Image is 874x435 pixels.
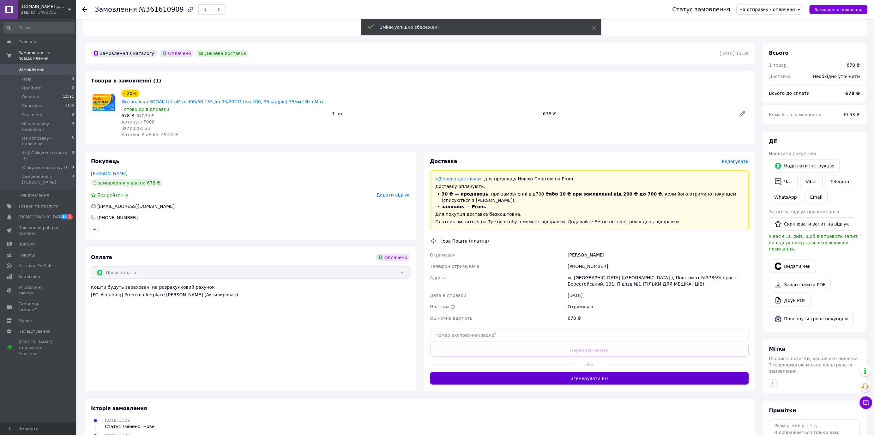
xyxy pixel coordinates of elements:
[436,176,482,181] a: «Дешева доставка»
[436,219,744,225] div: Платник зміниться на Третю особу в момент відправки. Додавайте ЕН не пізніше, ніж у день відправки.
[430,316,473,321] span: Оціночна вартість
[91,292,410,298] div: [FC_Acquiring] Prom marketplace [PERSON_NAME] (Активирован)
[376,254,410,261] div: Оплачено
[430,158,458,164] span: Доставка
[18,192,49,198] span: Повідомлення
[22,150,72,161] span: $$$ Очікуємо оплату !!!
[91,158,119,164] span: Покупець
[18,274,40,280] span: Аналітика
[769,234,858,251] span: У вас є 30 днів, щоб відправити запит на відгук покупцеві, скопіювавши посилання.
[3,22,75,33] input: Пошук
[377,192,410,197] span: Додати відгук
[18,225,58,236] span: Показники роботи компанії
[739,7,795,12] span: На отправку - оплочено
[91,179,163,187] div: 1 замовлення у вас на 678 ₴
[196,50,249,57] div: Дешева доставка
[18,50,76,61] span: Замовлення та повідомлення
[769,74,791,79] span: Доставка
[769,151,816,156] span: Написати покупцеві
[18,203,58,209] span: Товари та послуги
[18,241,35,247] span: Відгуки
[160,50,194,57] div: Оплачено
[438,238,491,244] div: Нова Пошта (платна)
[430,372,749,385] button: Згенерувати ЕН
[549,191,662,196] span: або 10 ₴ при замовленні від 200 ₴ до 700 ₴
[72,150,74,161] span: 0
[18,67,45,72] span: Замовлення
[22,76,31,82] span: Нові
[97,204,175,209] span: [EMAIL_ADDRESS][DOMAIN_NAME]
[18,329,51,334] span: Налаштування
[97,192,129,197] span: Без рейтингу
[430,293,467,298] span: Дата відправки
[722,159,749,164] span: Редагувати
[22,136,72,147] span: На отправку - оплочено
[805,191,828,203] button: Email
[18,263,52,269] span: Каталог ProSale
[72,165,74,171] span: 0
[769,63,787,68] span: 1 товар
[21,9,76,15] div: Ваш ID: 3463751
[769,175,798,188] button: Чат
[769,91,810,96] span: Всього до сплати
[22,103,44,109] span: Скасовані
[567,301,750,312] div: Отримувач
[330,109,541,118] div: 1 шт.
[769,159,840,172] button: Надіслати інструкцію
[22,94,42,100] span: Виконані
[91,50,157,57] div: Замовлення з каталогу
[72,112,74,118] span: 0
[91,78,161,84] span: Товари в замовленні (1)
[68,214,73,220] span: 1
[18,39,36,45] span: Головна
[430,264,479,269] span: Телефон отримувача
[567,290,750,301] div: [DATE]
[121,126,150,131] span: Залишок: 23
[72,85,74,91] span: 0
[574,361,606,368] span: або
[91,92,116,113] img: Фотоплівка KODAK UltraMax 400/36 135 до 05/2027! (iso 400, 36 кадрів) 35мм Ultra Max
[847,62,860,68] div: 678 ₴
[720,51,749,56] time: [DATE] 13:39
[380,24,576,30] div: Зміни успішно збережені
[769,294,811,307] a: Друк PDF
[769,346,786,352] span: Мітки
[91,171,128,176] a: [PERSON_NAME]
[72,174,74,185] span: 0
[22,174,72,185] span: Замовлення з [PERSON_NAME]
[18,351,58,357] div: Prom топ
[72,121,74,132] span: 0
[769,356,859,374] span: Особисті нотатки, які бачите лише ви. З їх допомогою можна фільтрувати замовлення
[442,204,487,209] span: залишок — Prom.
[843,112,860,117] span: 49.53 ₴
[121,113,135,118] span: 678 ₴
[105,419,130,423] span: [DATE] 13:39
[769,217,854,231] button: Скопіювати запит на відгук
[430,252,456,257] span: Отримувач
[825,175,856,188] a: Telegram
[18,252,35,258] span: Покупці
[800,175,823,188] a: Viber
[430,304,450,309] span: Платник
[769,112,822,117] span: Комісія за замовлення
[82,6,87,13] div: Повернутися назад
[121,119,154,124] span: Артикул: F006
[91,284,410,298] div: Кошти будуть зараховані на розрахунковий рахунок
[105,424,155,430] div: Статус змінено: Нове
[18,301,58,312] span: Гаманець компанії
[736,107,749,120] a: Редагувати
[769,408,796,414] span: Примітки
[18,339,58,357] span: [PERSON_NAME] та рахунки
[22,112,42,118] span: Оплачені
[430,275,447,280] span: Адреса
[567,272,750,290] div: м. [GEOGRAPHIC_DATA] ([GEOGRAPHIC_DATA].), Поштомат №37859: просп. Берестейський, 131, Під'їзд №1...
[139,6,184,13] span: №361610909
[72,136,74,147] span: 5
[769,50,789,56] span: Всього
[121,99,324,104] a: Фотоплівка KODAK UltraMax 400/36 135 до 05/2027! (iso 400, 36 кадрів) 35мм Ultra Max
[769,209,839,214] span: Запит на відгук про компанію
[97,214,138,221] div: [PHONE_NUMBER]
[809,69,864,83] div: Необхідно уточнити
[567,261,750,272] div: [PHONE_NUMBER]
[95,6,137,13] span: Замовлення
